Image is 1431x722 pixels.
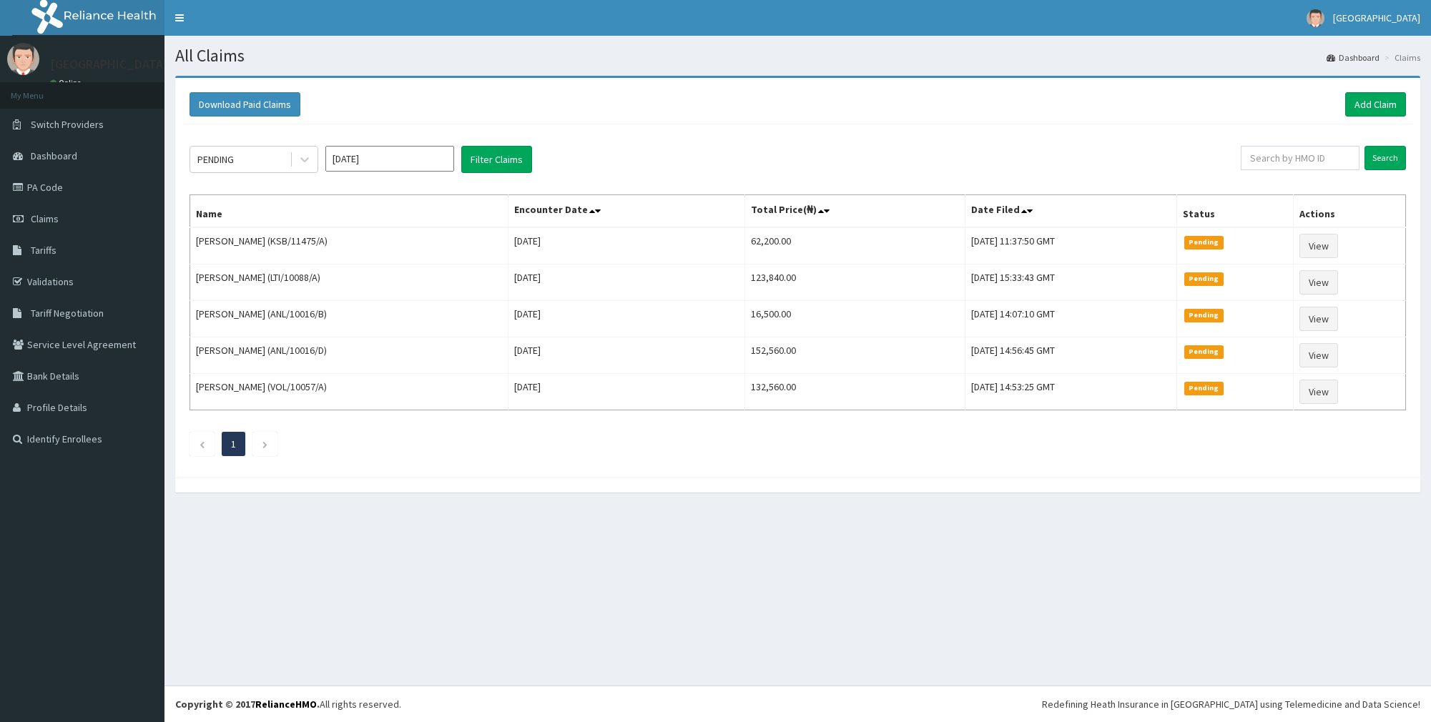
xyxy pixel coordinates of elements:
[31,118,104,131] span: Switch Providers
[1299,234,1338,258] a: View
[1327,51,1380,64] a: Dashboard
[1184,272,1224,285] span: Pending
[1333,11,1420,24] span: [GEOGRAPHIC_DATA]
[1184,236,1224,249] span: Pending
[965,337,1176,374] td: [DATE] 14:56:45 GMT
[965,227,1176,264] td: [DATE] 11:37:50 GMT
[50,78,84,88] a: Online
[965,264,1176,301] td: [DATE] 15:33:43 GMT
[262,437,268,450] a: Next page
[190,92,300,117] button: Download Paid Claims
[325,146,454,172] input: Select Month and Year
[508,264,745,301] td: [DATE]
[7,43,39,75] img: User Image
[745,227,965,264] td: 62,200.00
[31,244,56,257] span: Tariffs
[1042,697,1420,711] div: Redefining Heath Insurance in [GEOGRAPHIC_DATA] using Telemedicine and Data Science!
[164,686,1431,722] footer: All rights reserved.
[190,264,508,301] td: [PERSON_NAME] (LTI/10088/A)
[231,437,236,450] a: Page 1 is your current page
[965,374,1176,410] td: [DATE] 14:53:25 GMT
[745,374,965,410] td: 132,560.00
[1299,307,1338,331] a: View
[197,152,234,167] div: PENDING
[1299,270,1338,295] a: View
[1299,380,1338,404] a: View
[1293,195,1405,228] th: Actions
[190,227,508,264] td: [PERSON_NAME] (KSB/11475/A)
[1184,309,1224,322] span: Pending
[1184,382,1224,395] span: Pending
[255,698,317,711] a: RelianceHMO
[461,146,532,173] button: Filter Claims
[175,698,320,711] strong: Copyright © 2017 .
[745,264,965,301] td: 123,840.00
[190,195,508,228] th: Name
[1307,9,1324,27] img: User Image
[1241,146,1359,170] input: Search by HMO ID
[508,337,745,374] td: [DATE]
[1299,343,1338,367] a: View
[190,337,508,374] td: [PERSON_NAME] (ANL/10016/D)
[31,149,77,162] span: Dashboard
[31,212,59,225] span: Claims
[31,307,104,320] span: Tariff Negotiation
[1345,92,1406,117] a: Add Claim
[745,301,965,337] td: 16,500.00
[1184,345,1224,358] span: Pending
[508,374,745,410] td: [DATE]
[190,374,508,410] td: [PERSON_NAME] (VOL/10057/A)
[190,301,508,337] td: [PERSON_NAME] (ANL/10016/B)
[50,58,168,71] p: [GEOGRAPHIC_DATA]
[965,301,1176,337] td: [DATE] 14:07:10 GMT
[175,46,1420,65] h1: All Claims
[745,195,965,228] th: Total Price(₦)
[1364,146,1406,170] input: Search
[1177,195,1294,228] th: Status
[508,195,745,228] th: Encounter Date
[745,337,965,374] td: 152,560.00
[199,437,205,450] a: Previous page
[1381,51,1420,64] li: Claims
[965,195,1176,228] th: Date Filed
[508,301,745,337] td: [DATE]
[508,227,745,264] td: [DATE]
